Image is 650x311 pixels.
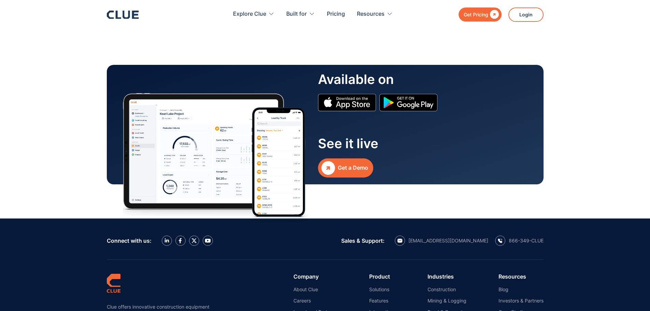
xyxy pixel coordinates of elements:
img: facebook icon [179,238,182,243]
div: Built for [286,3,307,25]
a: Features [369,298,396,304]
div: Get a Demo [338,164,368,172]
a: Careers [293,298,337,304]
div: Get Pricing [464,10,488,19]
a: Blog [499,286,544,293]
a: Mining & Logging [428,298,466,304]
div: [EMAIL_ADDRESS][DOMAIN_NAME] [408,238,488,244]
img: Upward growth arrow icon [321,161,335,175]
img: Apple Store [318,94,376,111]
div: Industries [428,273,466,280]
div: Available on [318,72,530,87]
img: email icon [397,239,403,243]
div: Company [293,273,337,280]
div: Resources [357,3,385,25]
img: X icon twitter [191,238,197,243]
img: YouTube Icon [205,239,211,243]
img: calling icon [498,238,503,243]
div: Explore Clue [233,3,266,25]
a: Login [508,8,544,22]
a: Get a Demo [318,158,373,178]
img: LinkedIn icon [164,238,169,243]
div: 866-349-CLUE [509,238,544,244]
a: Solutions [369,286,396,293]
div: Product [369,273,396,280]
div: Built for [286,3,315,25]
div: Sales & Support: [341,238,385,244]
div: Explore Clue [233,3,274,25]
img: Fleet management automation with real time productivity tracking [120,91,311,227]
a: Pricing [327,3,345,25]
a: About Clue [293,286,337,293]
div:  [488,10,499,19]
div: Resources [499,273,544,280]
a: calling icon866-349-CLUE [495,236,544,246]
a: Investors & Partners [499,298,544,304]
img: Google simple icon [379,94,437,111]
img: clue logo simple [107,273,120,293]
div: Resources [357,3,393,25]
a: email icon[EMAIL_ADDRESS][DOMAIN_NAME] [395,236,488,246]
div: Connect with us: [107,238,151,244]
a: Get Pricing [459,8,502,22]
div: See it live [318,136,378,152]
a: Construction [428,286,466,293]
